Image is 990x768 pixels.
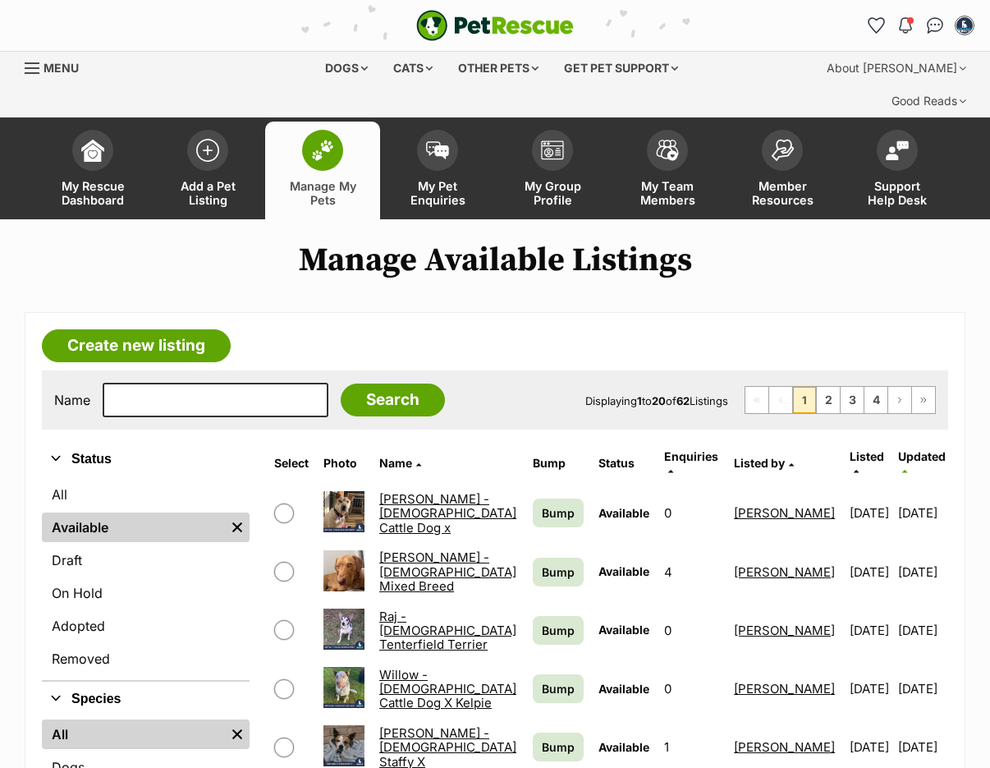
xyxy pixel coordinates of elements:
[42,545,250,575] a: Draft
[533,733,584,761] a: Bump
[771,139,794,161] img: member-resources-icon-8e73f808a243e03378d46382f2149f9095a855e16c252ad45f914b54edf8863c.svg
[265,122,380,219] a: Manage My Pets
[54,393,90,407] label: Name
[81,139,104,162] img: dashboard-icon-eb2f2d2d3e046f16d808141f083e7271f6b2e854fb5c12c21221c1fb7104beca.svg
[379,609,516,653] a: Raj - [DEMOGRAPHIC_DATA] Tenterfield Terrier
[664,449,718,476] a: Enquiries
[898,602,946,659] td: [DATE]
[734,456,794,470] a: Listed by
[843,660,896,717] td: [DATE]
[42,578,250,608] a: On Hold
[898,449,946,476] a: Updated
[56,179,130,207] span: My Rescue Dashboard
[734,623,835,638] a: [PERSON_NAME]
[416,10,574,41] a: PetRescue
[850,449,884,463] span: Listed
[745,179,819,207] span: Member Resources
[892,12,919,39] button: Notifications
[841,387,864,413] a: Page 3
[927,17,944,34] img: chat-41dd97257d64d25036548639549fe6c8038ab92f7586957e7f3b1b290dea8141.svg
[317,444,371,483] th: Photo
[880,85,978,117] div: Good Reads
[860,179,934,207] span: Support Help Desk
[526,444,590,483] th: Bump
[598,623,649,637] span: Available
[843,485,896,541] td: [DATE]
[380,122,495,219] a: My Pet Enquiries
[542,680,575,697] span: Bump
[42,611,250,641] a: Adopted
[658,602,726,659] td: 0
[898,660,946,717] td: [DATE]
[42,644,250,674] a: Removed
[42,688,250,710] button: Species
[314,52,379,85] div: Dogs
[769,387,792,413] span: Previous page
[542,738,575,756] span: Bump
[341,384,445,416] input: Search
[379,491,516,536] a: [PERSON_NAME] - [DEMOGRAPHIC_DATA] Cattle Dog x
[922,12,948,39] a: Conversations
[898,544,946,600] td: [DATE]
[42,476,250,680] div: Status
[42,480,250,509] a: All
[898,449,946,463] span: Updated
[533,499,584,527] a: Bump
[542,622,575,639] span: Bump
[516,179,589,207] span: My Group Profile
[630,179,704,207] span: My Team Members
[888,387,911,413] a: Next page
[637,394,642,407] strong: 1
[598,564,649,578] span: Available
[843,602,896,659] td: [DATE]
[864,387,887,413] a: Page 4
[817,387,840,413] a: Page 2
[734,681,835,697] a: [PERSON_NAME]
[652,394,666,407] strong: 20
[734,739,835,755] a: [PERSON_NAME]
[196,139,219,162] img: add-pet-listing-icon-0afa8454b4691262ce3f59096e99ab1cd57d4a30225e0717b998d2c9b9846f56.svg
[592,444,656,483] th: Status
[382,52,444,85] div: Cats
[734,564,835,580] a: [PERSON_NAME]
[734,456,785,470] span: Listed by
[898,485,946,541] td: [DATE]
[793,387,816,413] span: Page 1
[598,682,649,696] span: Available
[658,660,726,717] td: 0
[225,513,250,542] a: Remove filter
[734,505,835,521] a: [PERSON_NAME]
[815,52,978,85] div: About [PERSON_NAME]
[44,61,79,75] span: Menu
[35,122,150,219] a: My Rescue Dashboard
[585,394,728,407] span: Displaying to of Listings
[225,720,250,749] a: Remove filter
[426,141,449,159] img: pet-enquiries-icon-7e3ad2cf08bfb03b45e93fb7055b45f3efa6380592205ae92323e6603595dc1f.svg
[956,17,973,34] img: Sue Barker profile pic
[42,513,225,542] a: Available
[886,140,909,160] img: help-desk-icon-fdf02630f3aa405de69fd3d07c3f3aa587a6932b1a1747fa1d2bba05be0121f9.svg
[533,558,584,586] a: Bump
[311,140,334,161] img: manage-my-pets-icon-02211641906a0b7f246fdf0571729dbe1e7629f14944591b6c1af311fb30b64b.svg
[42,448,250,470] button: Status
[25,52,90,81] a: Menu
[843,544,896,600] td: [DATE]
[495,122,610,219] a: My Group Profile
[286,179,360,207] span: Manage My Pets
[899,17,912,34] img: notifications-46538b983faf8c2785f20acdc204bb7945ddae34d4c08c2a6579f10ce5e182be.svg
[379,456,412,470] span: Name
[863,12,978,39] ul: Account quick links
[863,12,889,39] a: Favourites
[840,122,955,219] a: Support Help Desk
[725,122,840,219] a: Member Resources
[912,387,935,413] a: Last page
[951,12,978,39] button: My account
[745,386,936,414] nav: Pagination
[598,506,649,520] span: Available
[745,387,768,413] span: First page
[542,504,575,522] span: Bump
[150,122,265,219] a: Add a Pet Listing
[676,394,690,407] strong: 62
[658,485,726,541] td: 0
[850,449,884,476] a: Listed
